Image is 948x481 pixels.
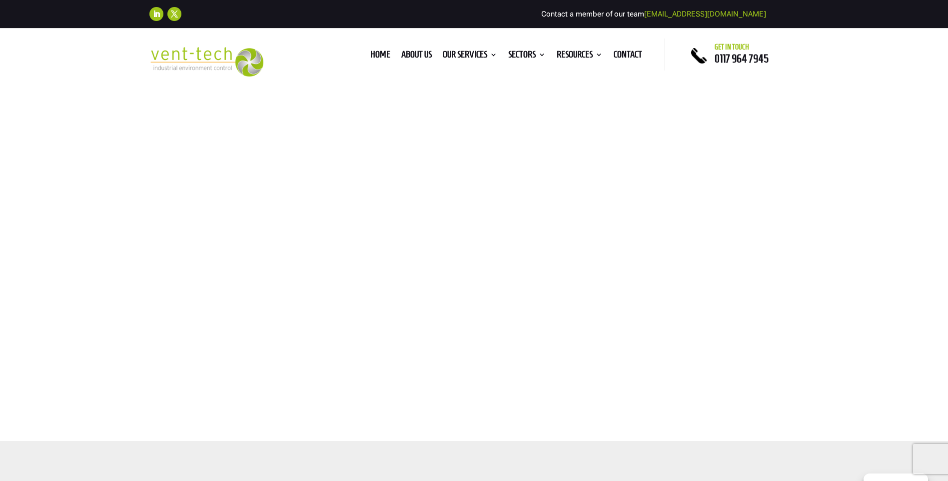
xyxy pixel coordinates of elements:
[149,47,264,76] img: 2023-09-27T08_35_16.549ZVENT-TECH---Clear-background
[614,51,642,62] a: Contact
[167,7,181,21] a: Follow on X
[557,51,603,62] a: Resources
[715,43,749,51] span: Get in touch
[149,7,163,21] a: Follow on LinkedIn
[644,9,766,18] a: [EMAIL_ADDRESS][DOMAIN_NAME]
[508,51,546,62] a: Sectors
[443,51,497,62] a: Our Services
[370,51,390,62] a: Home
[401,51,432,62] a: About us
[715,52,769,64] a: 0117 964 7945
[541,9,766,18] span: Contact a member of our team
